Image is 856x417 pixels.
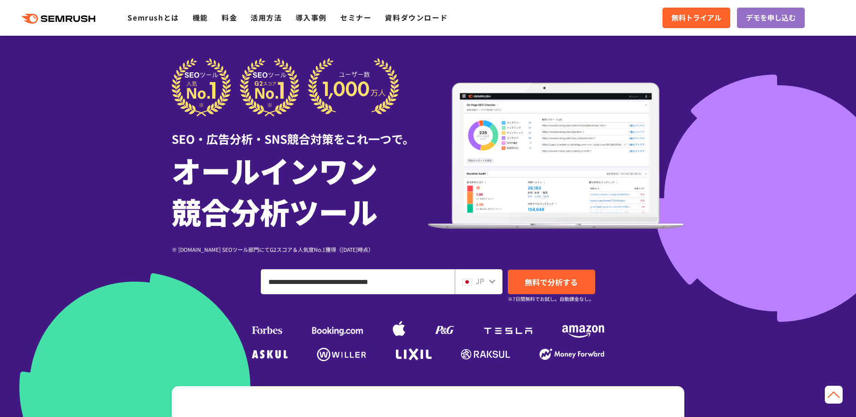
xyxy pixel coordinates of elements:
span: 無料トライアル [671,12,721,24]
a: Semrushとは [128,12,179,23]
a: 無料トライアル [663,8,730,28]
span: 無料で分析する [525,276,578,288]
input: ドメイン、キーワードまたはURLを入力してください [261,270,454,294]
a: デモを申し込む [737,8,805,28]
a: 資料ダウンロード [385,12,448,23]
span: デモを申し込む [746,12,796,24]
a: 活用方法 [251,12,282,23]
a: セミナー [340,12,371,23]
div: ※ [DOMAIN_NAME] SEOツール部門にてG2スコア＆人気度No.1獲得（[DATE]時点） [172,245,428,254]
div: SEO・広告分析・SNS競合対策をこれ一つで。 [172,117,428,147]
span: JP [476,275,484,286]
a: 機能 [193,12,208,23]
small: ※7日間無料でお試し。自動課金なし。 [508,295,594,303]
a: 無料で分析する [508,270,595,294]
iframe: Help widget launcher [777,382,846,407]
a: 導入事例 [296,12,327,23]
a: 料金 [222,12,237,23]
h1: オールインワン 競合分析ツール [172,150,428,232]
